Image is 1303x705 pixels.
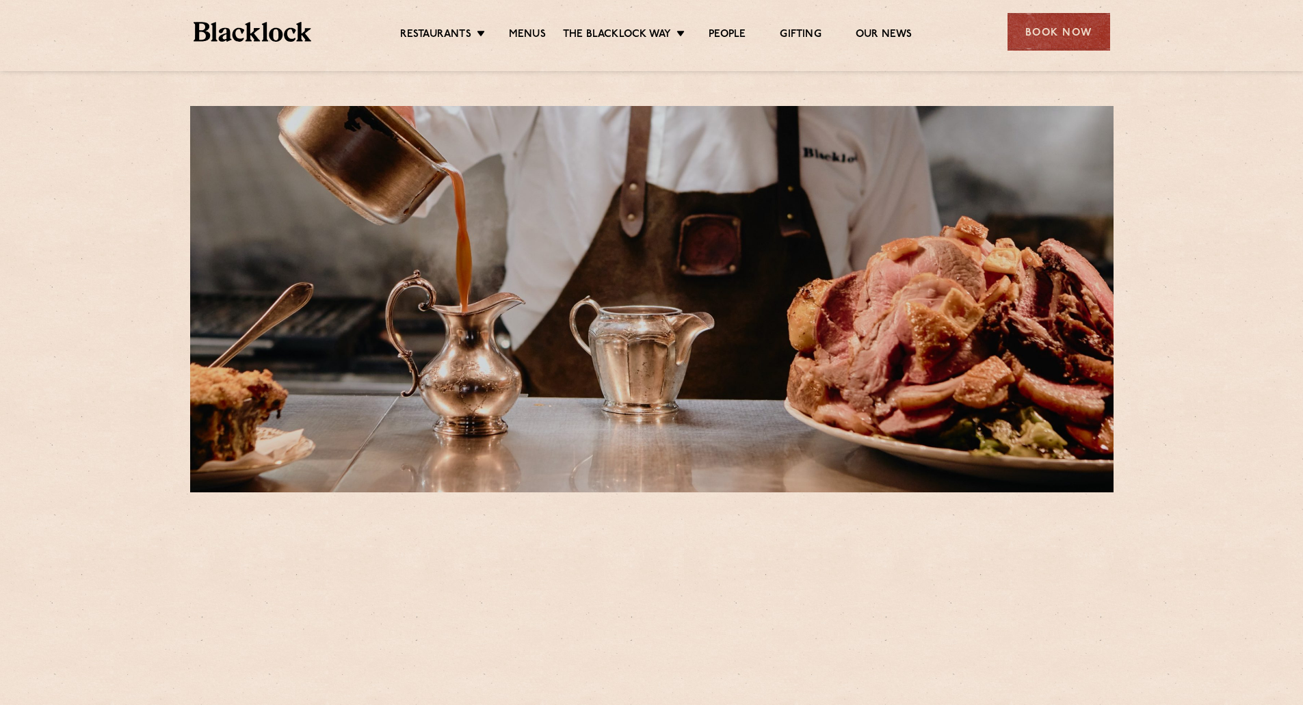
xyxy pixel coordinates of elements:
[509,28,546,43] a: Menus
[709,28,746,43] a: People
[780,28,821,43] a: Gifting
[856,28,912,43] a: Our News
[400,28,471,43] a: Restaurants
[1008,13,1110,51] div: Book Now
[194,22,312,42] img: BL_Textured_Logo-footer-cropped.svg
[563,28,671,43] a: The Blacklock Way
